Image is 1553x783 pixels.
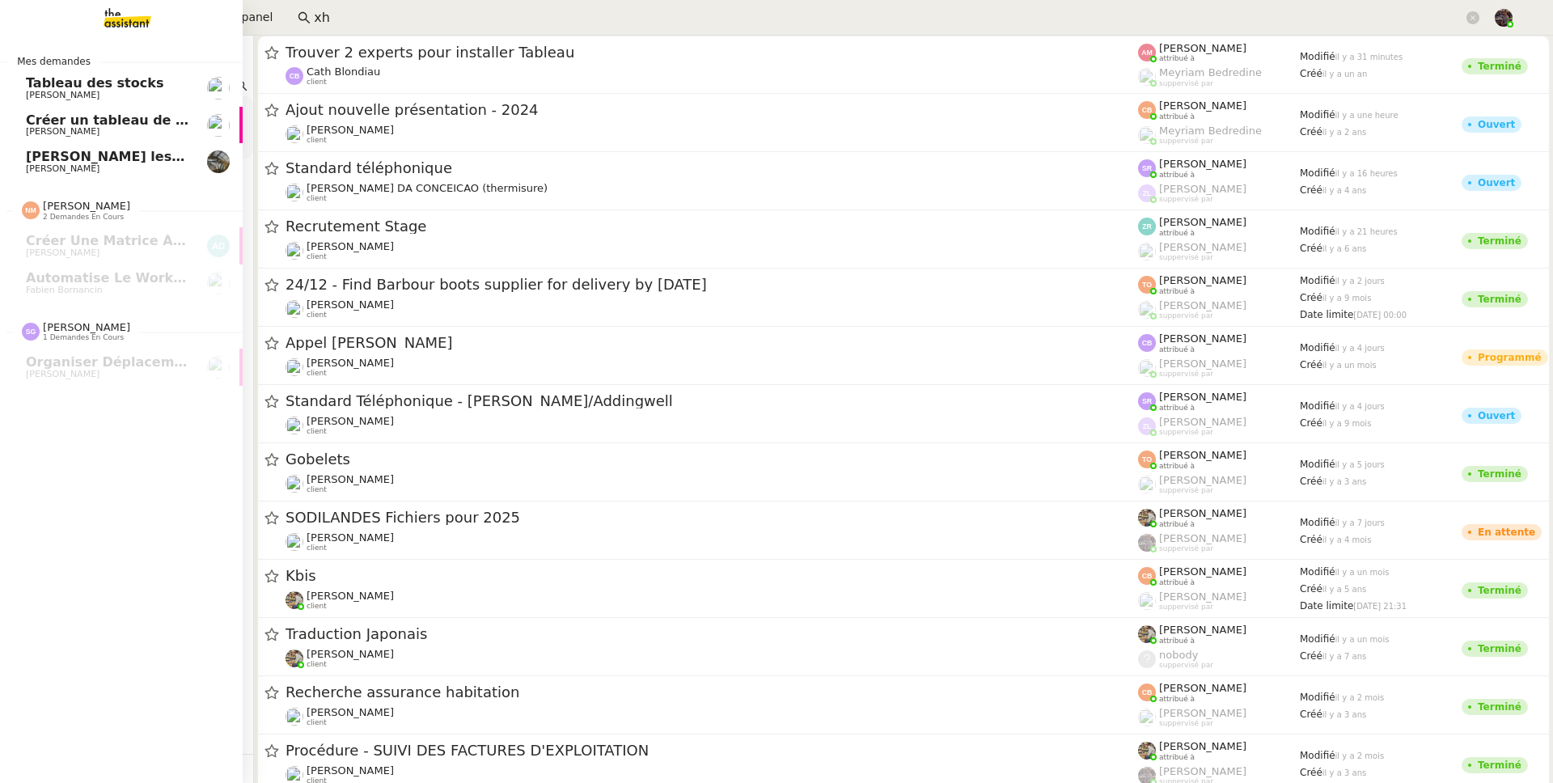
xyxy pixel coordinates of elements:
span: [PERSON_NAME] DA CONCEICAO (thermisure) [307,182,548,194]
span: [PERSON_NAME] [26,126,99,137]
div: Ouvert [1478,178,1515,188]
img: 390d5429-d57e-4c9b-b625-ae6f09e29702 [207,150,230,173]
span: il y a 4 jours [1335,402,1385,411]
span: Créé [1300,243,1322,254]
span: [PERSON_NAME] [307,473,394,485]
span: suppervisé par [1159,603,1213,612]
span: Créer un tableau de bord gestion marge PAF [26,112,351,128]
span: [PERSON_NAME] [1159,241,1246,253]
app-user-label: suppervisé par [1138,299,1300,320]
span: il y a 2 mois [1335,693,1385,702]
img: 388bd129-7e3b-4cb1-84b4-92a3d763e9b7 [1138,742,1156,760]
span: nobody [1159,649,1198,661]
span: Modifié [1300,633,1335,645]
span: client [307,427,327,436]
span: attribué à [1159,404,1195,413]
img: users%2Fvjxz7HYmGaNTSE4yF5W2mFwJXra2%2Favatar%2Ff3aef901-807b-4123-bf55-4aed7c5d6af5 [286,300,303,318]
app-user-label: suppervisé par [1138,183,1300,204]
span: Standard téléphonique [286,161,1138,176]
span: [PERSON_NAME] [307,706,394,718]
span: Organiser déplacement [GEOGRAPHIC_DATA] [26,354,354,370]
span: [PERSON_NAME] [1159,158,1246,170]
app-user-detailed-label: client [286,531,1138,552]
img: users%2FxCwB1pXZRPOJFRNlJ86Onbfypl03%2Favatar%2Fguigui-removebg-preview.png [286,242,303,260]
img: svg [207,235,230,257]
div: Terminé [1478,702,1521,712]
img: 388bd129-7e3b-4cb1-84b4-92a3d763e9b7 [1138,625,1156,643]
span: Date limite [1300,309,1353,320]
span: [PERSON_NAME] [1159,449,1246,461]
span: [PERSON_NAME] [1159,682,1246,694]
img: users%2FoFdbodQ3TgNoWt9kP3GXAs5oaCq1%2Favatar%2Fprofile-pic.png [1138,301,1156,319]
app-user-label: suppervisé par [1138,358,1300,379]
img: svg [1138,684,1156,701]
span: suppervisé par [1159,253,1213,262]
span: [PERSON_NAME] [26,90,99,100]
div: Programmé [1478,353,1542,362]
app-user-label: attribué à [1138,42,1300,63]
span: suppervisé par [1159,79,1213,88]
app-user-detailed-label: client [286,415,1138,436]
span: attribué à [1159,520,1195,529]
span: client [307,136,327,145]
span: Modifié [1300,342,1335,353]
span: Modifié [1300,51,1335,62]
span: attribué à [1159,287,1195,296]
span: [PERSON_NAME] [1159,358,1246,370]
img: users%2FPPrFYTsEAUgQy5cK5MCpqKbOX8K2%2Favatar%2FCapture%20d%E2%80%99e%CC%81cran%202023-06-05%20a%... [1138,592,1156,610]
span: il y a 5 jours [1335,460,1385,469]
app-user-detailed-label: client [286,590,1138,611]
app-user-label: suppervisé par [1138,590,1300,612]
span: il y a 6 ans [1322,244,1366,253]
img: users%2FeQjupEtyXqVxmtjXp9mw2I0hPm63%2Favatar%2FSans%20titre%20(1).jpg [1138,476,1156,493]
span: Ajout nouvelle présentation - 2024 [286,103,1138,117]
app-user-detailed-label: client [286,298,1138,320]
span: il y a 9 mois [1322,419,1372,428]
span: [PERSON_NAME] [307,648,394,660]
span: Recherche assurance habitation [286,685,1138,700]
span: il y a 21 heures [1335,227,1398,236]
span: suppervisé par [1159,137,1213,146]
span: suppervisé par [1159,486,1213,495]
img: svg [1138,101,1156,119]
span: Créé [1300,417,1322,429]
span: [DATE] 00:00 [1353,311,1407,320]
app-user-detailed-label: client [286,66,1138,87]
img: users%2FDBF5gIzOT6MfpzgDQC7eMkIK8iA3%2Favatar%2Fd943ca6c-06ba-4e73-906b-d60e05e423d3 [286,125,303,143]
app-user-label: suppervisé par [1138,416,1300,437]
span: il y a 31 minutes [1335,53,1403,61]
img: users%2FAXgjBsdPtrYuxuZvIJjRexEdqnq2%2Favatar%2F1599931753966.jpeg [207,77,230,99]
span: il y a 16 heures [1335,169,1398,178]
span: il y a 9 mois [1322,294,1372,303]
span: Automatise le workflow [DATE] [26,270,257,286]
app-user-label: suppervisé par [1138,649,1300,670]
span: [PERSON_NAME] [307,240,394,252]
app-user-detailed-label: client [286,124,1138,145]
span: Trouver 2 experts pour installer Tableau [286,45,1138,60]
app-user-label: attribué à [1138,99,1300,121]
span: Créé [1300,126,1322,138]
span: suppervisé par [1159,661,1213,670]
span: il y a un mois [1335,568,1390,577]
span: suppervisé par [1159,195,1213,204]
span: suppervisé par [1159,311,1213,320]
span: Créé [1300,184,1322,196]
img: svg [1138,567,1156,585]
div: Terminé [1478,61,1521,71]
span: attribué à [1159,345,1195,354]
img: users%2FAXgjBsdPtrYuxuZvIJjRexEdqnq2%2Favatar%2F1599931753966.jpeg [286,533,303,551]
span: [PERSON_NAME] [1159,507,1246,519]
app-user-label: suppervisé par [1138,707,1300,728]
span: client [307,311,327,320]
span: Créer une matrice à partir des exports [26,233,311,248]
span: [PERSON_NAME] [307,531,394,544]
span: Meyriam Bedredine [1159,66,1262,78]
span: [PERSON_NAME] [307,124,394,136]
app-user-label: attribué à [1138,507,1300,528]
span: Modifié [1300,226,1335,237]
span: Modifié [1300,459,1335,470]
span: [PERSON_NAME] [26,369,99,379]
span: client [307,369,327,378]
app-user-label: attribué à [1138,682,1300,703]
img: svg [1138,334,1156,352]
